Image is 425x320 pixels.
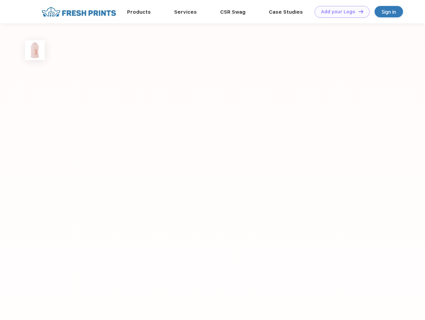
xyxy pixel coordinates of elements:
img: fo%20logo%202.webp [40,6,118,18]
div: Add your Logo [321,9,355,15]
div: Sign in [382,8,396,16]
a: Products [127,9,151,15]
img: DT [359,10,363,13]
img: func=resize&h=100 [25,40,45,60]
a: Sign in [375,6,403,17]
